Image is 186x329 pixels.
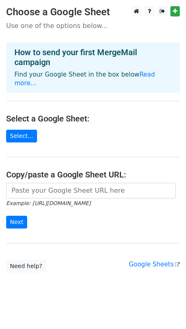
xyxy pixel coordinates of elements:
[6,114,180,124] h4: Select a Google Sheet:
[14,71,155,87] a: Read more...
[6,130,37,142] a: Select...
[6,6,180,18] h3: Choose a Google Sheet
[6,200,91,206] small: Example: [URL][DOMAIN_NAME]
[129,261,180,268] a: Google Sheets
[6,170,180,180] h4: Copy/paste a Google Sheet URL:
[14,70,172,88] p: Find your Google Sheet in the box below
[6,183,176,198] input: Paste your Google Sheet URL here
[6,21,180,30] p: Use one of the options below...
[6,260,46,273] a: Need help?
[6,216,27,229] input: Next
[14,47,172,67] h4: How to send your first MergeMail campaign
